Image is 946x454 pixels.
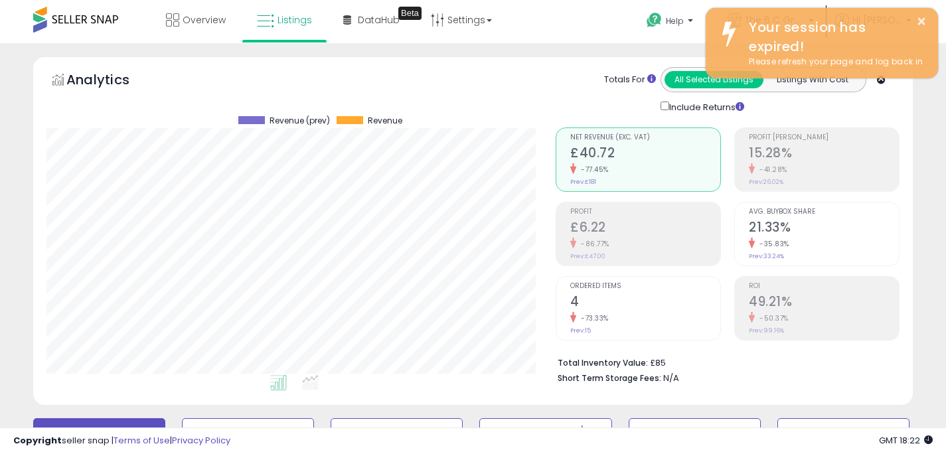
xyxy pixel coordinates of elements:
div: Tooltip anchor [398,7,422,20]
strong: Copyright [13,434,62,447]
span: ROI [749,283,899,290]
span: Profit [PERSON_NAME] [749,134,899,141]
button: Listings without Min/Max [479,418,611,445]
button: Repricing Off [331,418,463,445]
h2: 21.33% [749,220,899,238]
span: Profit [570,208,720,216]
button: Repricing On [182,418,314,445]
button: Default [33,418,165,445]
small: Prev: 26.02% [749,178,783,186]
b: Total Inventory Value: [558,357,648,368]
a: Help [636,2,706,43]
h2: 15.28% [749,145,899,163]
h2: £6.22 [570,220,720,238]
div: Totals For [604,74,656,86]
div: seller snap | | [13,435,230,447]
small: Prev: £181 [570,178,596,186]
small: Prev: 15 [570,327,591,335]
div: Include Returns [651,99,760,114]
button: × [916,13,927,30]
span: Listings [277,13,312,27]
button: Non Competitive [629,418,761,445]
span: Ordered Items [570,283,720,290]
small: -86.77% [576,239,609,249]
small: -50.37% [755,313,789,323]
h2: £40.72 [570,145,720,163]
button: Listings without Cost [777,418,909,445]
small: Prev: 33.24% [749,252,784,260]
a: Privacy Policy [172,434,230,447]
span: Help [666,15,684,27]
button: All Selected Listings [665,71,763,88]
button: Listings With Cost [763,71,862,88]
span: N/A [663,372,679,384]
small: Prev: £47.00 [570,252,605,260]
h2: 49.21% [749,294,899,312]
span: Avg. Buybox Share [749,208,899,216]
span: Revenue (prev) [270,116,330,125]
a: Terms of Use [114,434,170,447]
span: Overview [183,13,226,27]
li: £85 [558,354,890,370]
span: 2025-10-13 18:22 GMT [879,434,933,447]
div: Your session has expired! [739,18,928,56]
small: -41.28% [755,165,787,175]
small: -73.33% [576,313,609,323]
span: DataHub [358,13,400,27]
h5: Analytics [66,70,155,92]
b: Short Term Storage Fees: [558,372,661,384]
h2: 4 [570,294,720,312]
span: Revenue [368,116,402,125]
small: -35.83% [755,239,789,249]
span: Net Revenue (Exc. VAT) [570,134,720,141]
div: Please refresh your page and log back in [739,56,928,68]
i: Get Help [646,12,663,29]
small: -77.45% [576,165,609,175]
small: Prev: 99.16% [749,327,784,335]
